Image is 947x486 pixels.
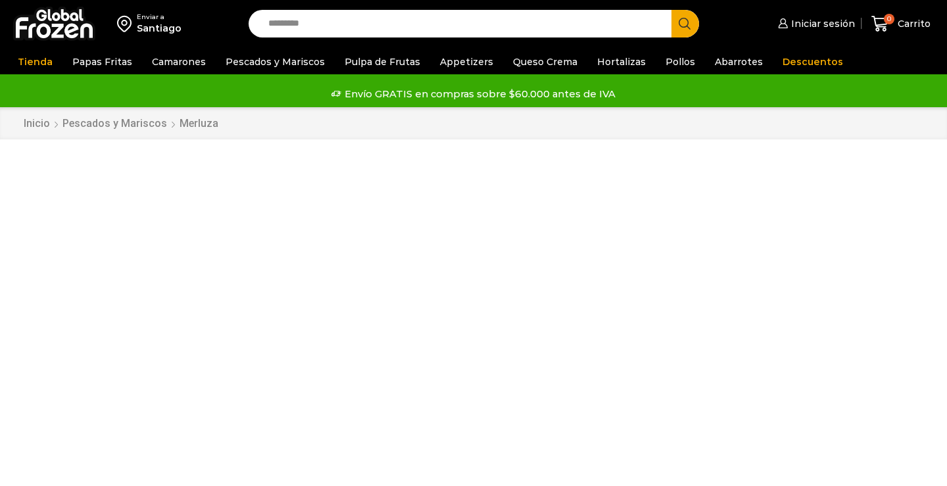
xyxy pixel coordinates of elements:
[137,12,182,22] div: Enviar a
[66,49,139,74] a: Papas Fritas
[775,11,855,37] a: Iniciar sesión
[179,117,219,130] a: Merluza
[591,49,652,74] a: Hortalizas
[788,17,855,30] span: Iniciar sesión
[145,49,212,74] a: Camarones
[11,49,59,74] a: Tienda
[776,49,850,74] a: Descuentos
[884,14,894,24] span: 0
[137,22,182,35] div: Santiago
[117,12,137,35] img: address-field-icon.svg
[894,17,931,30] span: Carrito
[506,49,584,74] a: Queso Crema
[868,9,934,39] a: 0 Carrito
[708,49,769,74] a: Abarrotes
[659,49,702,74] a: Pollos
[62,117,168,130] a: Pescados y Mariscos
[23,117,219,130] nav: Breadcrumb
[219,49,331,74] a: Pescados y Mariscos
[433,49,500,74] a: Appetizers
[338,49,427,74] a: Pulpa de Frutas
[23,117,51,130] a: Inicio
[671,10,699,37] button: Search button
